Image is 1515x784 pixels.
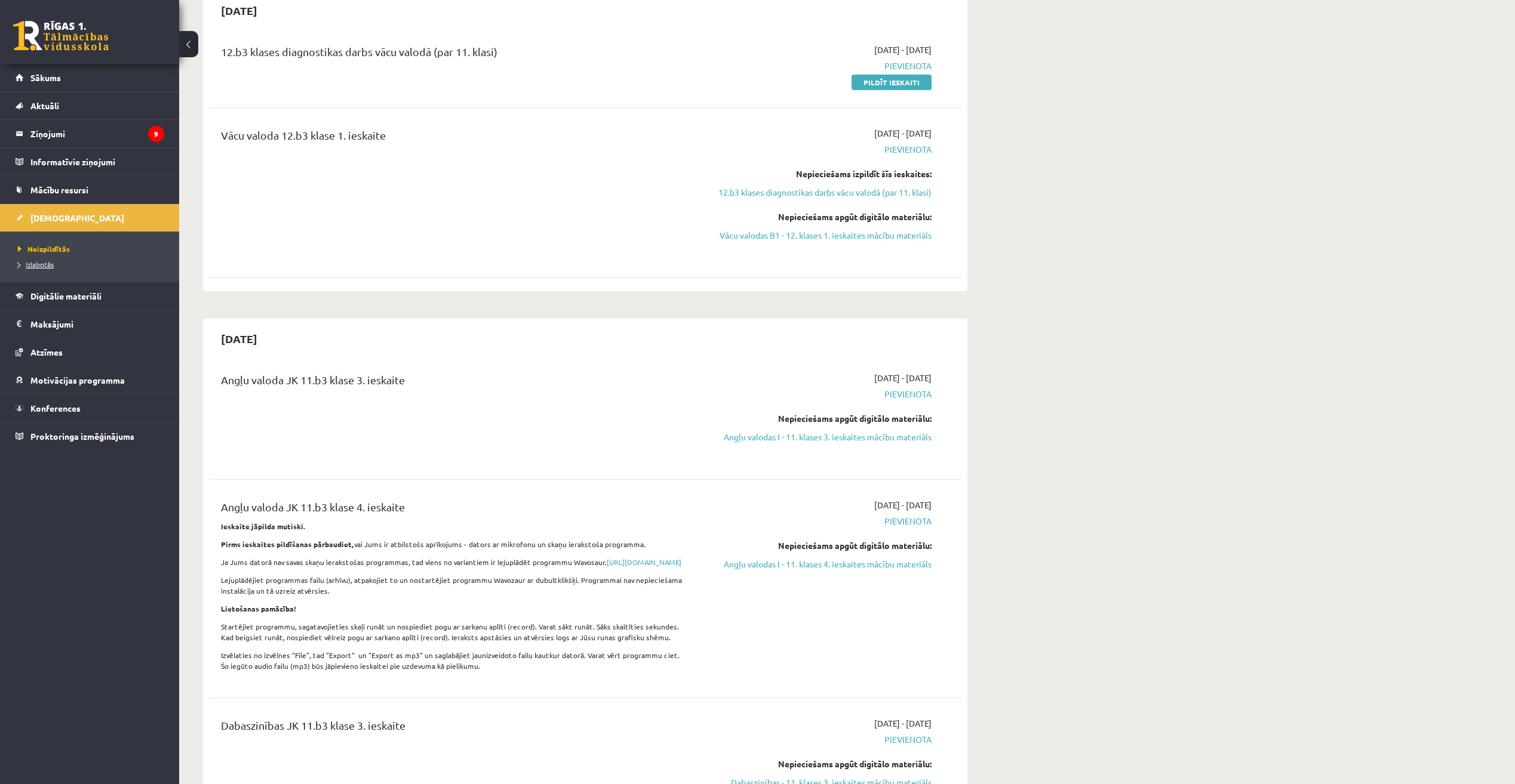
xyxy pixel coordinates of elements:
p: Ja Jums datorā nav savas skaņu ierakstošas programmas, tad viens no variantiem ir lejuplādēt prog... [221,557,689,567]
a: Mācību resursi [16,176,164,203]
a: Konferences [16,394,164,422]
legend: Ziņojumi [30,120,164,147]
div: Nepieciešams apgūt digitālo materiālu: [706,758,932,770]
a: Digitālie materiāli [16,282,164,310]
div: Angļu valoda JK 11.b3 klase 3. ieskaite [221,372,689,394]
span: Sākums [30,72,61,83]
span: Pievienota [706,388,932,400]
span: Atzīmes [30,347,63,357]
span: Pievienota [706,143,932,156]
span: [DATE] - [DATE] [874,44,932,56]
span: Konferences [30,403,81,413]
a: [URL][DOMAIN_NAME] [607,557,681,567]
span: [DATE] - [DATE] [874,372,932,384]
strong: Ieskaite jāpilda mutiski. [221,521,306,531]
div: Vācu valoda 12.b3 klase 1. ieskaite [221,127,689,149]
div: Dabaszinības JK 11.b3 klase 3. ieskaite [221,717,689,739]
a: 12.b3 klases diagnostikas darbs vācu valodā (par 11. klasi) [706,186,932,199]
div: Nepieciešams apgūt digitālo materiālu: [706,211,932,223]
a: Angļu valodas I - 11. klases 4. ieskaites mācību materiāls [706,558,932,570]
div: Nepieciešams izpildīt šīs ieskaites: [706,168,932,180]
a: Aktuāli [16,92,164,119]
a: Neizpildītās [18,243,167,254]
span: [DATE] - [DATE] [874,499,932,511]
span: Pievienota [706,515,932,527]
legend: Informatīvie ziņojumi [30,148,164,175]
span: Izlabotās [18,260,54,269]
strong: Pirms ieskaites pildīšanas pārbaudiet, [221,539,354,549]
span: Aktuāli [30,100,59,111]
p: Izvēlaties no izvēlnes "File", tad "Export" un "Export as mp3" un saglabājiet jaunizveidoto failu... [221,650,689,671]
a: Informatīvie ziņojumi [16,148,164,175]
a: Atzīmes [16,338,164,366]
a: Maksājumi [16,310,164,338]
span: [DATE] - [DATE] [874,717,932,730]
a: Ziņojumi9 [16,120,164,147]
span: Neizpildītās [18,244,70,254]
p: Startējiet programmu, sagatavojieties skaļi runāt un nospiediet pogu ar sarkanu aplīti (record). ... [221,621,689,643]
div: Nepieciešams apgūt digitālo materiālu: [706,412,932,425]
a: Vācu valodas B1 - 12. klases 1. ieskaites mācību materiāls [706,229,932,242]
div: 12.b3 klases diagnostikas darbs vācu valodā (par 11. klasi) [221,44,689,66]
span: Proktoringa izmēģinājums [30,431,134,442]
p: vai Jums ir atbilstošs aprīkojums - dators ar mikrofonu un skaņu ierakstoša programma. [221,539,689,550]
h2: [DATE] [209,325,269,353]
a: Sākums [16,64,164,91]
div: Nepieciešams apgūt digitālo materiālu: [706,539,932,552]
span: Motivācijas programma [30,375,125,385]
a: Angļu valodas I - 11. klases 3. ieskaites mācību materiāls [706,431,932,443]
span: Pievienota [706,733,932,746]
span: Digitālie materiāli [30,291,102,301]
legend: Maksājumi [30,310,164,338]
a: Proktoringa izmēģinājums [16,422,164,450]
span: [DATE] - [DATE] [874,127,932,140]
a: Motivācijas programma [16,366,164,394]
a: [DEMOGRAPHIC_DATA] [16,204,164,232]
span: [DEMOGRAPHIC_DATA] [30,212,124,223]
span: Pievienota [706,60,932,72]
a: Izlabotās [18,259,167,270]
a: Rīgas 1. Tālmācības vidusskola [13,21,109,51]
strong: Lietošanas pamācība! [221,604,296,613]
a: Pildīt ieskaiti [852,75,932,90]
span: Mācību resursi [30,184,88,195]
p: Lejuplādējiet programmas failu (arhīvu), atpakojiet to un nostartējiet programmu Wavozaur ar dubu... [221,575,689,596]
i: 9 [148,126,164,142]
div: Angļu valoda JK 11.b3 klase 4. ieskaite [221,499,689,521]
